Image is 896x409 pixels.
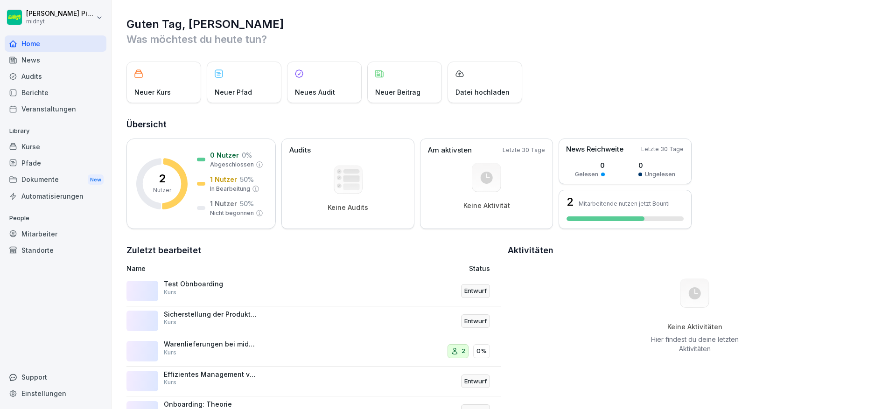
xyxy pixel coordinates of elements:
a: Berichte [5,84,106,101]
p: 50 % [240,174,254,184]
a: Home [5,35,106,52]
p: 0% [476,347,487,356]
p: 0 [575,160,605,170]
a: Effizientes Management von Warenlieferungen für Franchise-Partner und MitarbeiterKursEntwurf [126,367,501,397]
p: 2 [462,347,465,356]
a: Standorte [5,242,106,258]
p: 1 Nutzer [210,199,237,208]
p: Sicherstellung der Produktverfügbarkeit für Franchise-Partner [164,310,257,319]
a: Audits [5,68,106,84]
p: Ungelesen [645,170,675,179]
p: Letzte 30 Tage [641,145,684,153]
p: Neues Audit [295,87,335,97]
p: Status [469,263,490,273]
h2: Aktivitäten [508,244,553,257]
p: Entwurf [464,377,487,386]
p: [PERSON_NAME] Picciolo [26,10,94,18]
p: Name [126,263,361,273]
p: Letzte 30 Tage [503,146,545,154]
div: Support [5,369,106,385]
p: midnyt [26,18,94,25]
a: Veranstaltungen [5,101,106,117]
p: Test Obnboarding [164,280,257,288]
p: 0 [638,160,675,170]
a: Warenlieferungen bei midnytKurs20% [126,336,501,367]
a: Einstellungen [5,385,106,402]
p: Kurs [164,378,176,387]
p: Entwurf [464,286,487,296]
a: News [5,52,106,68]
h3: 2 [567,196,574,208]
a: DokumenteNew [5,171,106,188]
p: Nutzer [153,186,171,194]
p: In Bearbeitung [210,185,250,193]
h2: Übersicht [126,118,882,131]
p: 0 % [242,150,252,160]
p: Mitarbeitende nutzen jetzt Bounti [579,200,670,207]
p: Effizientes Management von Warenlieferungen für Franchise-Partner und Mitarbeiter [164,370,257,379]
p: Library [5,124,106,139]
p: Warenlieferungen bei midnyt [164,340,257,348]
p: Entwurf [464,317,487,326]
p: 1 Nutzer [210,174,237,184]
p: Neuer Beitrag [375,87,420,97]
a: Sicherstellung der Produktverfügbarkeit für Franchise-PartnerKursEntwurf [126,306,501,337]
p: Kurs [164,288,176,297]
a: Mitarbeiter [5,226,106,242]
p: Abgeschlossen [210,160,254,169]
p: Neuer Pfad [215,87,252,97]
p: News Reichweite [566,144,623,155]
h2: Zuletzt bearbeitet [126,244,501,257]
p: Neuer Kurs [134,87,171,97]
h5: Keine Aktivitäten [648,323,742,331]
p: 2 [159,173,166,184]
p: Onboarding: Theorie [164,400,257,409]
a: Test ObnboardingKursEntwurf [126,276,501,306]
a: Pfade [5,155,106,171]
p: Datei hochladen [455,87,510,97]
p: 0 Nutzer [210,150,239,160]
p: Kurs [164,318,176,326]
p: Gelesen [575,170,598,179]
p: 50 % [240,199,254,208]
a: Kurse [5,139,106,155]
p: Hier findest du deine letzten Aktivitäten [648,335,742,354]
p: Was möchtest du heute tun? [126,32,882,47]
h1: Guten Tag, [PERSON_NAME] [126,17,882,32]
div: Dokumente [5,171,106,188]
p: Audits [289,145,311,156]
a: Automatisierungen [5,188,106,204]
p: Am aktivsten [428,145,472,156]
p: People [5,211,106,226]
p: Nicht begonnen [210,209,254,217]
p: Kurs [164,348,176,357]
p: Keine Audits [328,203,368,212]
p: Keine Aktivität [463,201,510,210]
div: New [88,174,104,185]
